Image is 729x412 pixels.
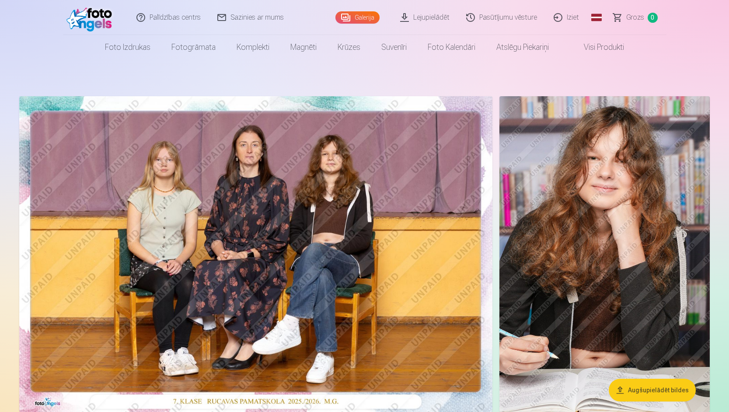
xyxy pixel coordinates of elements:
[335,11,380,24] a: Galerija
[280,35,327,59] a: Magnēti
[626,12,644,23] span: Grozs
[327,35,371,59] a: Krūzes
[161,35,226,59] a: Fotogrāmata
[417,35,486,59] a: Foto kalendāri
[94,35,161,59] a: Foto izdrukas
[609,379,696,402] button: Augšupielādēt bildes
[371,35,417,59] a: Suvenīri
[226,35,280,59] a: Komplekti
[486,35,559,59] a: Atslēgu piekariņi
[559,35,635,59] a: Visi produkti
[648,13,658,23] span: 0
[66,3,117,31] img: /fa1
